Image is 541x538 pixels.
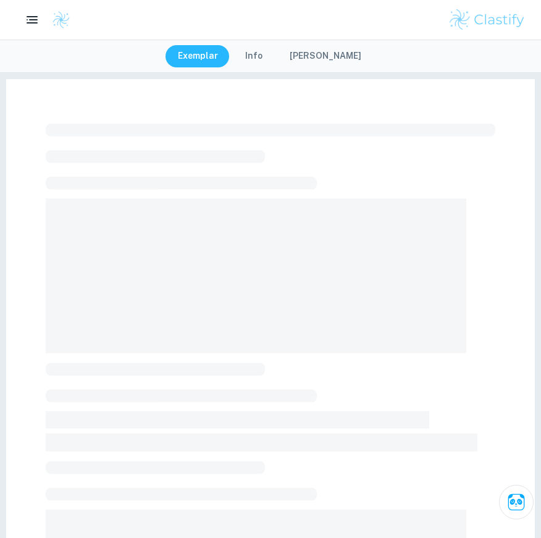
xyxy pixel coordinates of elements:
[166,45,230,67] button: Exemplar
[277,45,374,67] button: [PERSON_NAME]
[44,11,70,29] a: Clastify logo
[233,45,275,67] button: Info
[52,11,70,29] img: Clastify logo
[448,7,526,32] img: Clastify logo
[499,485,534,519] button: Ask Clai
